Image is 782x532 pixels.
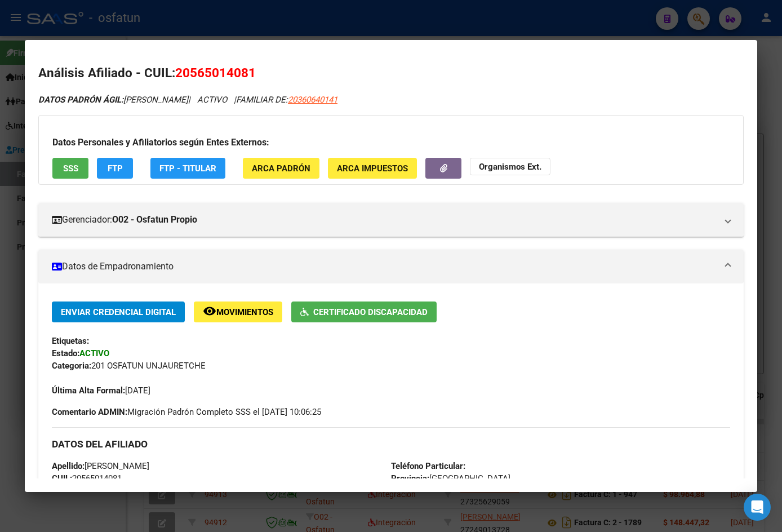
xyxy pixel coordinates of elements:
[479,162,541,172] strong: Organismos Ext.
[38,95,123,105] strong: DATOS PADRÓN ÁGIL:
[288,95,337,105] span: 20360640141
[38,250,744,283] mat-expansion-panel-header: Datos de Empadronamiento
[52,473,122,484] span: 20565014081
[744,494,771,521] div: Open Intercom Messenger
[159,163,216,174] span: FTP - Titular
[52,348,79,358] strong: Estado:
[175,65,256,80] span: 20565014081
[391,473,429,484] strong: Provincia:
[63,163,78,174] span: SSS
[203,304,216,318] mat-icon: remove_red_eye
[243,158,319,179] button: ARCA Padrón
[52,302,185,322] button: Enviar Credencial Digital
[52,473,72,484] strong: CUIL:
[52,213,717,227] mat-panel-title: Gerenciador:
[52,361,91,371] strong: Categoria:
[52,406,321,418] span: Migración Padrón Completo SSS el [DATE] 10:06:25
[52,438,730,450] h3: DATOS DEL AFILIADO
[391,461,465,471] strong: Teléfono Particular:
[52,360,730,372] div: 201 OSFATUN UNJAURETCHE
[313,307,428,317] span: Certificado Discapacidad
[112,213,197,227] strong: O02 - Osfatun Propio
[38,203,744,237] mat-expansion-panel-header: Gerenciador:O02 - Osfatun Propio
[79,348,109,358] strong: ACTIVO
[38,64,744,83] h2: Análisis Afiliado - CUIL:
[52,407,127,417] strong: Comentario ADMIN:
[97,158,133,179] button: FTP
[52,385,125,396] strong: Última Alta Formal:
[470,158,550,175] button: Organismos Ext.
[52,336,89,346] strong: Etiquetas:
[108,163,123,174] span: FTP
[52,461,85,471] strong: Apellido:
[216,307,273,317] span: Movimientos
[328,158,417,179] button: ARCA Impuestos
[38,95,188,105] span: [PERSON_NAME]
[52,461,149,471] span: [PERSON_NAME]
[61,307,176,317] span: Enviar Credencial Digital
[52,136,730,149] h3: Datos Personales y Afiliatorios según Entes Externos:
[38,95,337,105] i: | ACTIVO |
[236,95,337,105] span: FAMILIAR DE:
[291,302,437,322] button: Certificado Discapacidad
[252,163,310,174] span: ARCA Padrón
[337,163,408,174] span: ARCA Impuestos
[391,473,510,484] span: [GEOGRAPHIC_DATA]
[52,260,717,273] mat-panel-title: Datos de Empadronamiento
[52,158,88,179] button: SSS
[194,302,282,322] button: Movimientos
[52,385,150,396] span: [DATE]
[150,158,225,179] button: FTP - Titular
